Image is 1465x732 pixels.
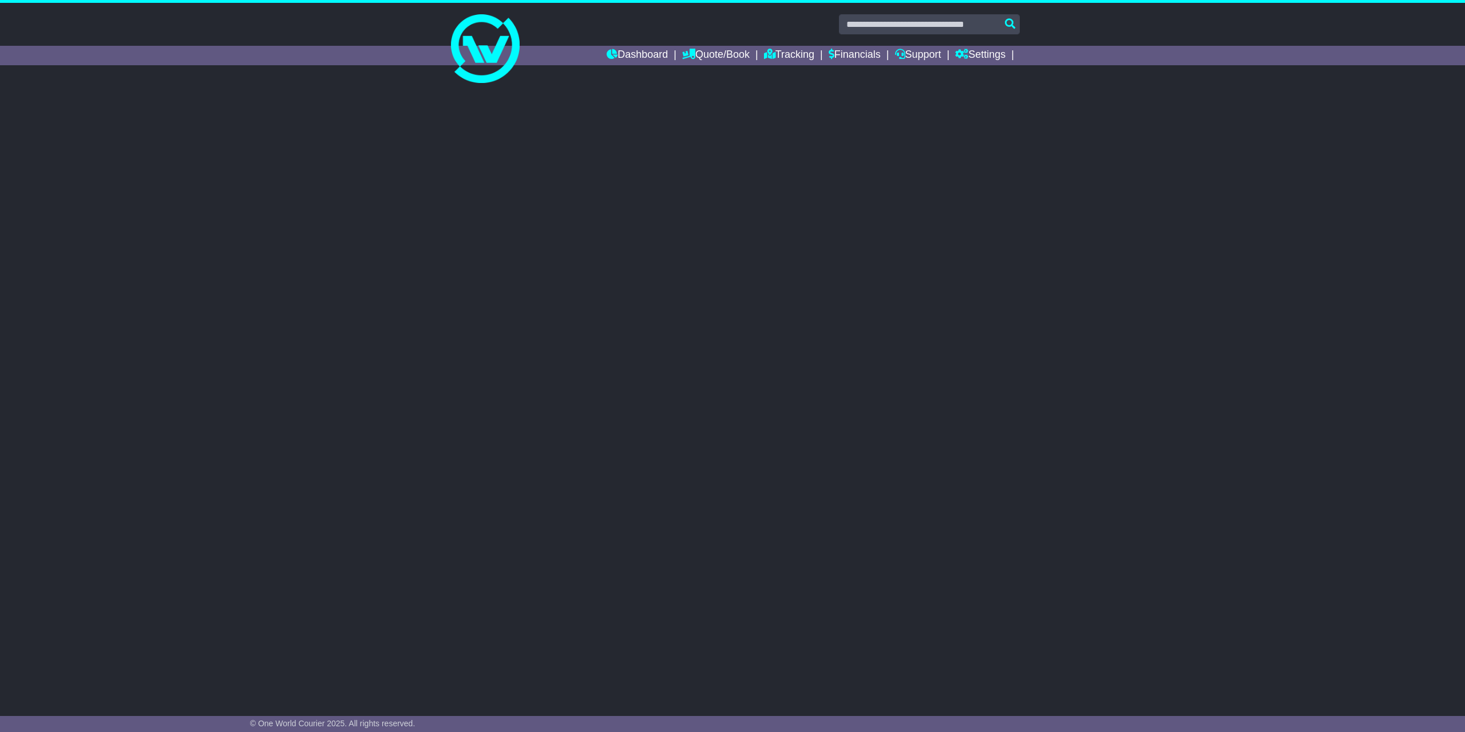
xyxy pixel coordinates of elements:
[250,719,415,728] span: © One World Courier 2025. All rights reserved.
[682,46,750,65] a: Quote/Book
[607,46,668,65] a: Dashboard
[895,46,941,65] a: Support
[829,46,881,65] a: Financials
[955,46,1005,65] a: Settings
[764,46,814,65] a: Tracking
